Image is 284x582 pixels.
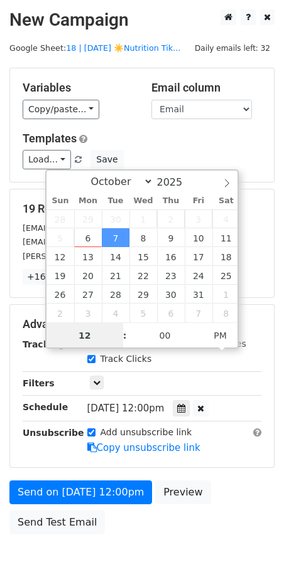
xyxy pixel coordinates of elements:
span: Daily emails left: 32 [190,41,275,55]
span: November 1, 2025 [212,285,240,304]
input: Year [153,176,199,188]
a: 18 | [DATE] ☀️Nutrition Tik... [66,43,180,53]
a: Preview [155,480,210,504]
a: +16 more [23,269,75,285]
span: November 8, 2025 [212,304,240,322]
span: October 23, 2025 [157,266,185,285]
span: October 24, 2025 [185,266,212,285]
input: Minute [127,323,204,348]
span: October 29, 2025 [129,285,157,304]
span: November 2, 2025 [46,304,74,322]
h5: Email column [151,81,261,95]
span: Wed [129,197,157,205]
label: UTM Codes [197,337,246,351]
span: October 30, 2025 [157,285,185,304]
span: October 18, 2025 [212,247,240,266]
span: October 26, 2025 [46,285,74,304]
span: October 28, 2025 [102,285,129,304]
span: October 13, 2025 [74,247,102,266]
span: [DATE] 12:00pm [87,403,165,414]
span: October 27, 2025 [74,285,102,304]
span: November 6, 2025 [157,304,185,322]
iframe: Chat Widget [221,522,284,582]
span: October 25, 2025 [212,266,240,285]
a: Load... [23,150,71,169]
button: Save [90,150,123,169]
span: October 4, 2025 [212,209,240,228]
span: Mon [74,197,102,205]
span: November 7, 2025 [185,304,212,322]
strong: Filters [23,378,55,388]
span: November 5, 2025 [129,304,157,322]
span: October 19, 2025 [46,266,74,285]
span: October 12, 2025 [46,247,74,266]
small: [EMAIL_ADDRESS][DOMAIN_NAME] [23,223,163,233]
span: September 29, 2025 [74,209,102,228]
span: Thu [157,197,185,205]
span: October 22, 2025 [129,266,157,285]
span: September 30, 2025 [102,209,129,228]
span: October 31, 2025 [185,285,212,304]
span: October 7, 2025 [102,228,129,247]
strong: Schedule [23,402,68,412]
a: Send on [DATE] 12:00pm [9,480,152,504]
span: September 28, 2025 [46,209,74,228]
span: October 21, 2025 [102,266,129,285]
h2: New Campaign [9,9,275,31]
span: Fri [185,197,212,205]
span: October 9, 2025 [157,228,185,247]
span: October 11, 2025 [212,228,240,247]
span: October 20, 2025 [74,266,102,285]
strong: Unsubscribe [23,428,84,438]
span: : [123,323,127,348]
a: Copy/paste... [23,100,99,119]
span: October 5, 2025 [46,228,74,247]
label: Add unsubscribe link [101,426,192,439]
span: Sun [46,197,74,205]
h5: Advanced [23,317,261,331]
small: [PERSON_NAME][EMAIL_ADDRESS][DOMAIN_NAME] [23,251,229,261]
input: Hour [46,323,123,348]
a: Send Test Email [9,511,105,534]
h5: Variables [23,81,133,95]
label: Track Clicks [101,352,152,366]
strong: Tracking [23,339,65,349]
span: October 14, 2025 [102,247,129,266]
span: October 15, 2025 [129,247,157,266]
span: Sat [212,197,240,205]
small: Google Sheet: [9,43,180,53]
a: Templates [23,132,77,145]
span: October 6, 2025 [74,228,102,247]
span: Tue [102,197,129,205]
small: [EMAIL_ADDRESS][DOMAIN_NAME] [23,237,163,246]
span: November 3, 2025 [74,304,102,322]
span: November 4, 2025 [102,304,129,322]
span: October 16, 2025 [157,247,185,266]
a: Copy unsubscribe link [87,442,200,453]
span: October 17, 2025 [185,247,212,266]
h5: 19 Recipients [23,202,261,216]
span: October 8, 2025 [129,228,157,247]
span: Click to toggle [203,323,238,348]
span: October 2, 2025 [157,209,185,228]
span: October 3, 2025 [185,209,212,228]
span: October 1, 2025 [129,209,157,228]
a: Daily emails left: 32 [190,43,275,53]
span: October 10, 2025 [185,228,212,247]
